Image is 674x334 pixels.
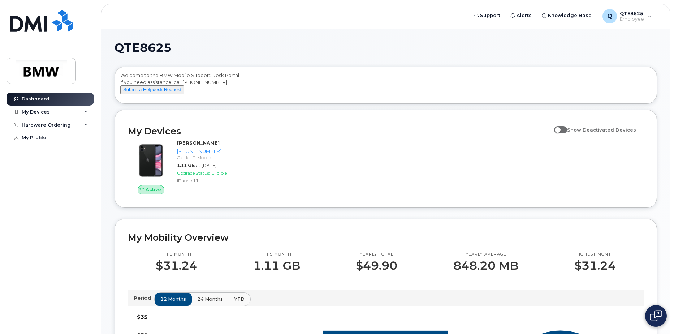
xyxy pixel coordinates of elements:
[120,86,184,92] a: Submit a Helpdesk Request
[554,123,560,129] input: Show Deactivated Devices
[120,72,651,101] div: Welcome to the BMW Mobile Support Desk Portal If you need assistance, call [PHONE_NUMBER].
[156,259,197,272] p: $31.24
[196,163,217,168] span: at [DATE]
[177,140,220,146] strong: [PERSON_NAME]
[650,310,662,322] img: Open chat
[177,177,247,184] div: iPhone 11
[146,186,161,193] span: Active
[128,126,550,137] h2: My Devices
[177,163,195,168] span: 1.11 GB
[134,295,154,301] p: Period
[115,42,172,53] span: QTE8625
[574,259,616,272] p: $31.24
[453,252,518,257] p: Yearly average
[120,85,184,94] button: Submit a Helpdesk Request
[156,252,197,257] p: This month
[128,140,250,194] a: Active[PERSON_NAME][PHONE_NUMBER]Carrier: T-Mobile1.11 GBat [DATE]Upgrade Status:EligibleiPhone 11
[134,143,168,178] img: iPhone_11.jpg
[567,127,636,133] span: Show Deactivated Devices
[197,296,223,303] span: 24 months
[137,314,148,320] tspan: $35
[356,252,397,257] p: Yearly total
[177,148,247,155] div: [PHONE_NUMBER]
[212,170,227,176] span: Eligible
[574,252,616,257] p: Highest month
[177,170,210,176] span: Upgrade Status:
[253,252,300,257] p: This month
[356,259,397,272] p: $49.90
[177,154,247,160] div: Carrier: T-Mobile
[453,259,518,272] p: 848.20 MB
[253,259,300,272] p: 1.11 GB
[128,232,644,243] h2: My Mobility Overview
[234,296,245,303] span: YTD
